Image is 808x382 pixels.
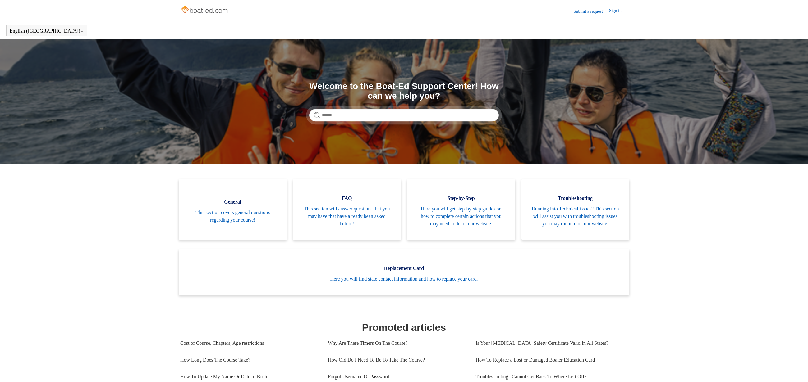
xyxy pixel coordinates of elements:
[188,275,620,283] span: Here you will find state contact information and how to replace your card.
[302,195,392,202] span: FAQ
[188,198,278,206] span: General
[787,361,803,377] div: Live chat
[574,8,609,15] a: Submit a request
[407,179,515,240] a: Step-by-Step Here you will get step-by-step guides on how to complete certain actions that you ma...
[293,179,401,240] a: FAQ This section will answer questions that you may have that have already been asked before!
[475,352,623,368] a: How To Replace a Lost or Damaged Boater Education Card
[475,335,623,352] a: Is Your [MEDICAL_DATA] Safety Certificate Valid In All States?
[180,352,319,368] a: How Long Does The Course Take?
[416,205,506,227] span: Here you will get step-by-step guides on how to complete certain actions that you may need to do ...
[531,205,620,227] span: Running into Technical issues? This section will assist you with troubleshooting issues you may r...
[309,82,499,101] h1: Welcome to the Boat-Ed Support Center! How can we help you?
[179,249,629,295] a: Replacement Card Here you will find state contact information and how to replace your card.
[188,265,620,272] span: Replacement Card
[302,205,392,227] span: This section will answer questions that you may have that have already been asked before!
[416,195,506,202] span: Step-by-Step
[531,195,620,202] span: Troubleshooting
[10,28,84,34] button: English ([GEOGRAPHIC_DATA])
[180,320,628,335] h1: Promoted articles
[328,335,466,352] a: Why Are There Timers On The Course?
[609,7,628,15] a: Sign in
[188,209,278,224] span: This section covers general questions regarding your course!
[180,4,230,16] img: Boat-Ed Help Center home page
[521,179,630,240] a: Troubleshooting Running into Technical issues? This section will assist you with troubleshooting ...
[180,335,319,352] a: Cost of Course, Chapters, Age restrictions
[309,109,499,121] input: Search
[328,352,466,368] a: How Old Do I Need To Be To Take The Course?
[179,179,287,240] a: General This section covers general questions regarding your course!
